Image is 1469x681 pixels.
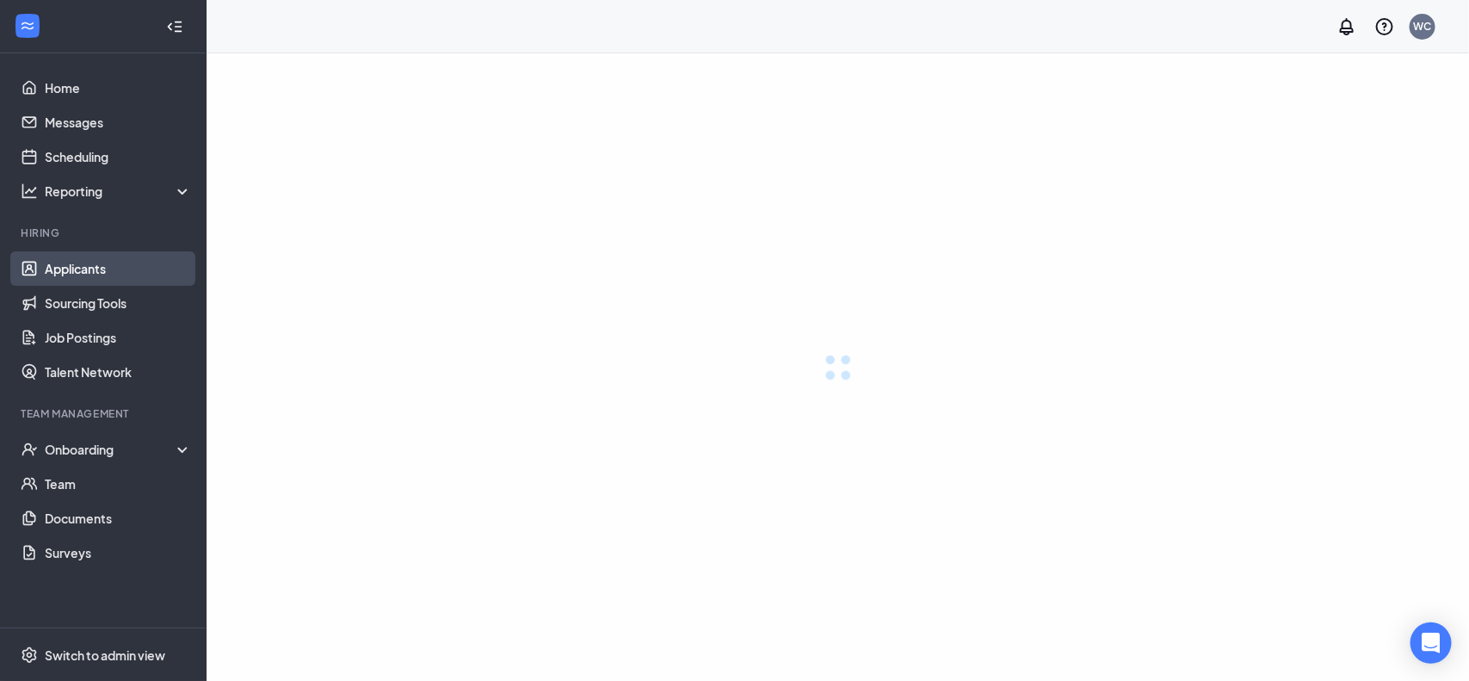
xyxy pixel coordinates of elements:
div: Hiring [21,226,188,240]
div: Onboarding [45,441,193,458]
svg: Settings [21,647,38,664]
a: Applicants [45,251,192,286]
svg: UserCheck [21,441,38,458]
a: Job Postings [45,320,192,355]
a: Home [45,71,192,105]
a: Team [45,467,192,501]
div: Team Management [21,406,188,421]
a: Documents [45,501,192,536]
div: Switch to admin view [45,647,165,664]
a: Messages [45,105,192,139]
a: Scheduling [45,139,192,174]
div: Reporting [45,183,193,200]
div: Open Intercom Messenger [1410,622,1452,664]
svg: WorkstreamLogo [19,17,36,34]
a: Talent Network [45,355,192,389]
svg: QuestionInfo [1374,16,1395,37]
svg: Notifications [1336,16,1357,37]
svg: Analysis [21,183,38,200]
svg: Collapse [166,18,183,35]
a: Surveys [45,536,192,570]
a: Sourcing Tools [45,286,192,320]
div: WC [1414,19,1432,34]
